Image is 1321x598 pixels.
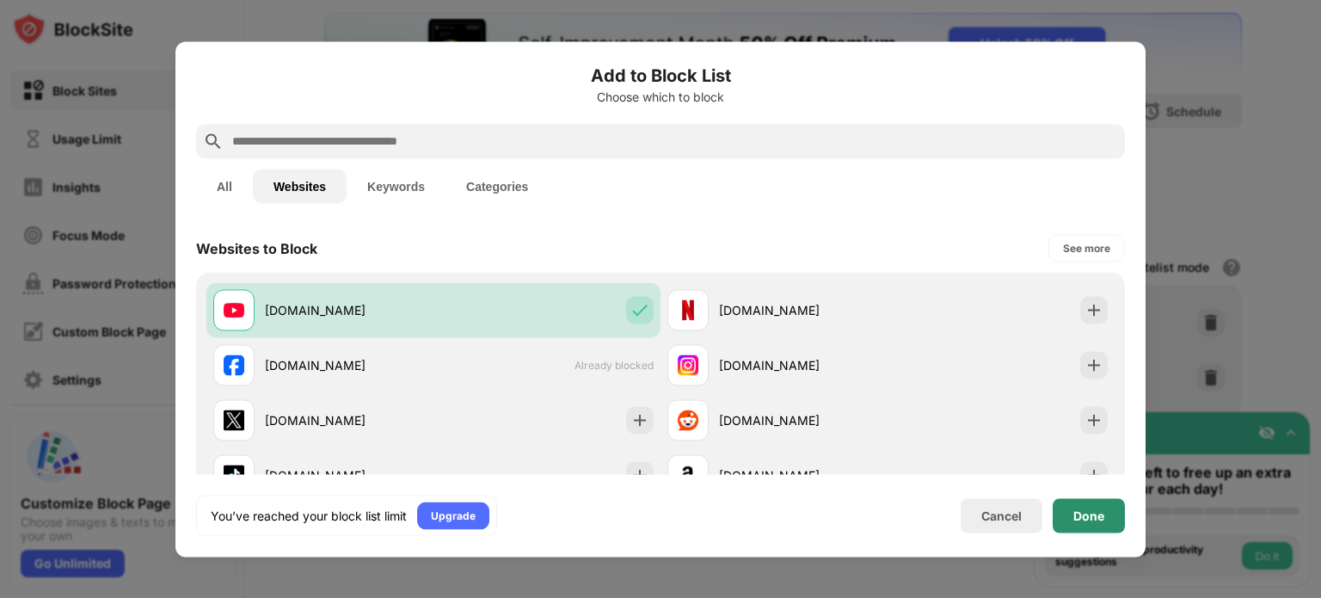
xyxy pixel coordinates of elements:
div: [DOMAIN_NAME] [265,356,433,374]
button: Keywords [347,169,445,203]
div: Choose which to block [196,89,1125,103]
img: search.svg [203,131,224,151]
button: Websites [253,169,347,203]
span: Already blocked [574,359,654,372]
div: [DOMAIN_NAME] [265,466,433,484]
img: favicons [678,299,698,320]
div: Cancel [981,509,1022,523]
div: [DOMAIN_NAME] [719,301,888,319]
img: favicons [224,465,244,485]
img: favicons [224,410,244,430]
div: [DOMAIN_NAME] [719,411,888,429]
div: [DOMAIN_NAME] [265,411,433,429]
button: Categories [445,169,549,203]
img: favicons [224,354,244,375]
img: favicons [224,299,244,320]
div: [DOMAIN_NAME] [719,466,888,484]
div: Websites to Block [196,239,317,256]
div: Upgrade [431,507,476,524]
h6: Add to Block List [196,62,1125,88]
button: All [196,169,253,203]
img: favicons [678,354,698,375]
div: You’ve reached your block list limit [211,507,407,524]
img: favicons [678,410,698,430]
div: See more [1063,239,1110,256]
div: [DOMAIN_NAME] [265,301,433,319]
img: favicons [678,465,698,485]
div: Done [1073,509,1104,522]
div: [DOMAIN_NAME] [719,356,888,374]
